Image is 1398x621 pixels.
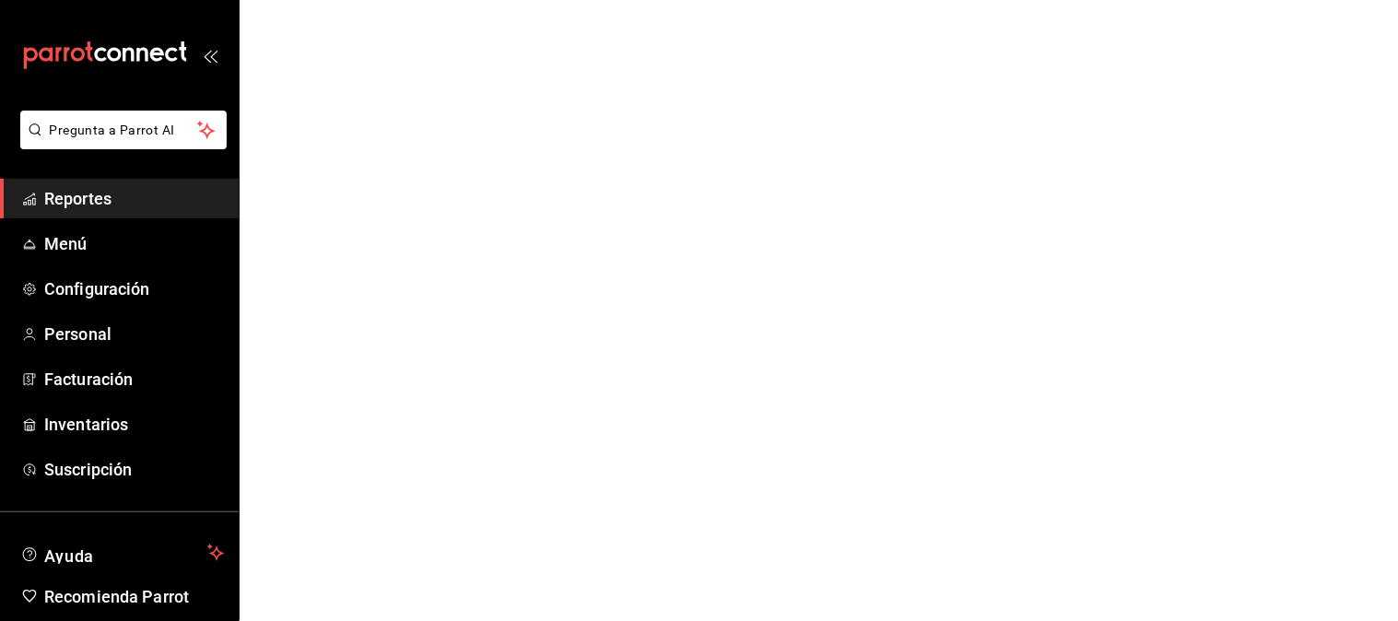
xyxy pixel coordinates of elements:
span: Reportes [44,186,224,211]
span: Personal [44,322,224,346]
button: Pregunta a Parrot AI [20,111,227,149]
span: Pregunta a Parrot AI [50,121,198,140]
span: Inventarios [44,412,224,437]
button: open_drawer_menu [203,48,217,63]
span: Recomienda Parrot [44,584,224,609]
span: Configuración [44,276,224,301]
span: Ayuda [44,542,200,564]
span: Facturación [44,367,224,392]
a: Pregunta a Parrot AI [13,134,227,153]
span: Menú [44,231,224,256]
span: Suscripción [44,457,224,482]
